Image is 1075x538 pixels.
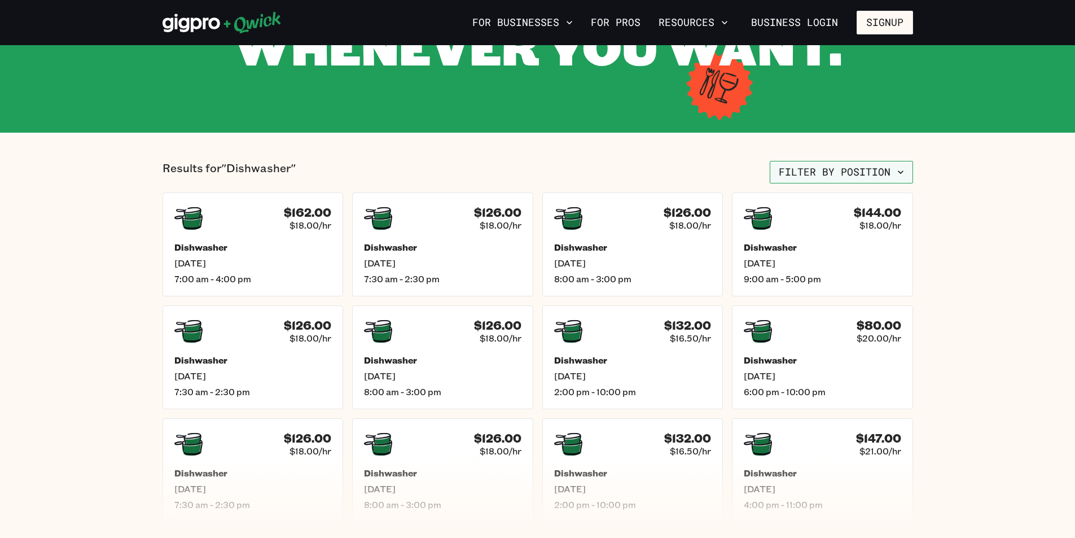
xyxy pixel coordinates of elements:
[480,220,521,231] span: $18.00/hr
[163,305,344,409] a: $126.00$18.00/hrDishwasher[DATE]7:30 am - 2:30 pm
[744,242,901,253] h5: Dishwasher
[174,257,332,269] span: [DATE]
[364,467,521,479] h5: Dishwasher
[364,499,521,510] span: 8:00 am - 3:00 pm
[174,499,332,510] span: 7:30 am - 2:30 pm
[174,483,332,495] span: [DATE]
[352,418,533,522] a: $126.00$18.00/hrDishwasher[DATE]8:00 am - 3:00 pm
[554,273,712,285] span: 8:00 am - 3:00 pm
[744,370,901,382] span: [DATE]
[364,242,521,253] h5: Dishwasher
[364,257,521,269] span: [DATE]
[163,193,344,296] a: $162.00$18.00/hrDishwasher[DATE]7:00 am - 4:00 pm
[857,318,901,333] h4: $80.00
[284,431,331,445] h4: $126.00
[664,431,711,445] h4: $132.00
[854,205,901,220] h4: $144.00
[586,13,645,32] a: For Pros
[364,386,521,397] span: 8:00 am - 3:00 pm
[364,273,521,285] span: 7:30 am - 2:30 pm
[554,499,712,510] span: 2:00 pm - 10:00 pm
[289,220,331,231] span: $18.00/hr
[542,418,723,522] a: $132.00$16.50/hrDishwasher[DATE]2:00 pm - 10:00 pm
[744,257,901,269] span: [DATE]
[654,13,732,32] button: Resources
[859,445,901,457] span: $21.00/hr
[174,386,332,397] span: 7:30 am - 2:30 pm
[542,193,723,296] a: $126.00$18.00/hrDishwasher[DATE]8:00 am - 3:00 pm
[554,467,712,479] h5: Dishwasher
[741,11,848,34] a: Business Login
[744,355,901,366] h5: Dishwasher
[664,318,711,333] h4: $132.00
[857,333,901,344] span: $20.00/hr
[859,220,901,231] span: $18.00/hr
[744,467,901,479] h5: Dishwasher
[163,418,344,522] a: $126.00$18.00/hrDishwasher[DATE]7:30 am - 2:30 pm
[474,431,521,445] h4: $126.00
[352,193,533,296] a: $126.00$18.00/hrDishwasher[DATE]7:30 am - 2:30 pm
[174,355,332,366] h5: Dishwasher
[732,193,913,296] a: $144.00$18.00/hrDishwasher[DATE]9:00 am - 5:00 pm
[174,467,332,479] h5: Dishwasher
[856,431,901,445] h4: $147.00
[480,333,521,344] span: $18.00/hr
[284,318,331,333] h4: $126.00
[744,483,901,495] span: [DATE]
[174,370,332,382] span: [DATE]
[352,305,533,409] a: $126.00$18.00/hrDishwasher[DATE]8:00 am - 3:00 pm
[163,161,296,183] p: Results for "Dishwasher"
[174,242,332,253] h5: Dishwasher
[857,11,913,34] button: Signup
[732,305,913,409] a: $80.00$20.00/hrDishwasher[DATE]6:00 pm - 10:00 pm
[770,161,913,183] button: Filter by position
[554,386,712,397] span: 2:00 pm - 10:00 pm
[664,205,711,220] h4: $126.00
[542,305,723,409] a: $132.00$16.50/hrDishwasher[DATE]2:00 pm - 10:00 pm
[744,273,901,285] span: 9:00 am - 5:00 pm
[670,333,711,344] span: $16.50/hr
[670,445,711,457] span: $16.50/hr
[744,499,901,510] span: 4:00 pm - 11:00 pm
[480,445,521,457] span: $18.00/hr
[554,483,712,495] span: [DATE]
[474,318,521,333] h4: $126.00
[289,333,331,344] span: $18.00/hr
[468,13,577,32] button: For Businesses
[669,220,711,231] span: $18.00/hr
[474,205,521,220] h4: $126.00
[744,386,901,397] span: 6:00 pm - 10:00 pm
[732,418,913,522] a: $147.00$21.00/hrDishwasher[DATE]4:00 pm - 11:00 pm
[554,257,712,269] span: [DATE]
[284,205,331,220] h4: $162.00
[554,370,712,382] span: [DATE]
[554,355,712,366] h5: Dishwasher
[364,355,521,366] h5: Dishwasher
[554,242,712,253] h5: Dishwasher
[174,273,332,285] span: 7:00 am - 4:00 pm
[289,445,331,457] span: $18.00/hr
[364,483,521,495] span: [DATE]
[364,370,521,382] span: [DATE]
